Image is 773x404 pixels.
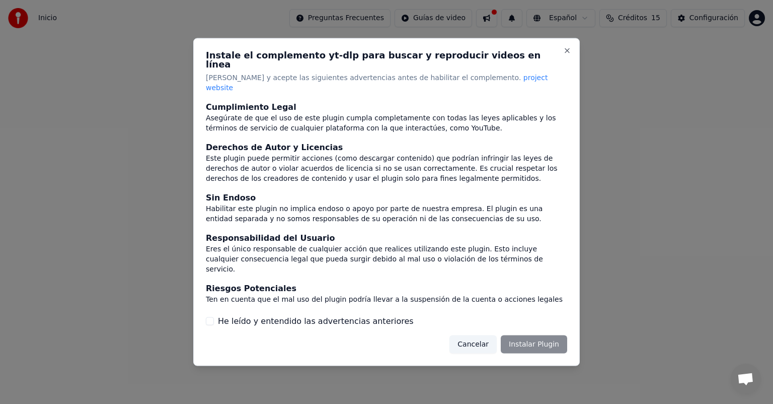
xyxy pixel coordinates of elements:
label: He leído y entendido las advertencias anteriores [218,315,414,327]
p: [PERSON_NAME] y acepte las siguientes advertencias antes de habilitar el complemento. [206,73,567,93]
div: Ten en cuenta que el mal uso del plugin podría llevar a la suspensión de la cuenta o acciones leg... [206,294,567,314]
div: Riesgos Potenciales [206,282,567,294]
div: Este plugin puede permitir acciones (como descargar contenido) que podrían infringir las leyes de... [206,153,567,183]
div: Eres el único responsable de cualquier acción que realices utilizando este plugin. Esto incluye c... [206,244,567,274]
h2: Instale el complemento yt-dlp para buscar y reproducir videos en línea [206,51,567,69]
button: Cancelar [449,335,497,353]
div: Sin Endoso [206,191,567,204]
span: project website [206,74,548,92]
div: Asegúrate de que el uso de este plugin cumpla completamente con todas las leyes aplicables y los ... [206,113,567,133]
div: Cumplimiento Legal [206,101,567,113]
div: Derechos de Autor y Licencias [206,141,567,153]
div: Habilitar este plugin no implica endoso o apoyo por parte de nuestra empresa. El plugin es una en... [206,204,567,224]
div: Responsabilidad del Usuario [206,232,567,244]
